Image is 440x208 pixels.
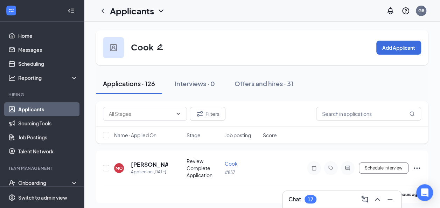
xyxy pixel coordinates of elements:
span: Score [263,132,277,139]
svg: Analysis [8,74,15,81]
div: Team Management [8,165,77,171]
div: Interviews · 0 [175,79,215,88]
div: Reporting [18,74,78,81]
input: All Stages [109,110,173,118]
h3: Cook [131,41,154,53]
h5: [PERSON_NAME] [131,161,168,168]
span: Name · Applied On [114,132,156,139]
svg: Notifications [386,7,394,15]
b: 17 hours ago [394,192,420,197]
h3: Chat [288,195,301,203]
svg: Filter [196,110,204,118]
div: Open Intercom Messenger [416,184,433,201]
svg: QuestionInfo [401,7,410,15]
span: Stage [187,132,201,139]
svg: ActiveChat [343,165,352,171]
div: Onboarding [18,179,72,186]
a: Sourcing Tools [18,116,78,130]
svg: Note [310,165,318,171]
svg: Tag [327,165,335,171]
a: Home [18,29,78,43]
div: Applications · 126 [103,79,155,88]
svg: Minimize [386,195,394,203]
svg: ChevronDown [175,111,181,117]
svg: UserCheck [8,179,15,186]
input: Search in applications [316,107,421,121]
svg: ChevronLeft [99,7,107,15]
svg: ChevronUp [373,195,382,203]
button: Add Applicant [376,41,421,55]
a: Scheduling [18,57,78,71]
button: Schedule Interview [359,162,408,174]
svg: ComposeMessage [361,195,369,203]
button: Filter Filters [190,107,225,121]
button: Minimize [384,194,396,205]
a: Applicants [18,102,78,116]
a: Messages [18,43,78,57]
a: Job Postings [18,130,78,144]
div: 17 [308,196,313,202]
h1: Applicants [110,5,154,17]
svg: Settings [8,194,15,201]
span: #837 [225,170,235,175]
div: MO [116,165,123,171]
svg: MagnifyingGlass [409,111,415,117]
a: Talent Network [18,144,78,158]
svg: Pencil [156,43,163,50]
div: Applied on [DATE] [131,168,168,175]
span: Job posting [225,132,251,139]
svg: WorkstreamLogo [8,7,15,14]
span: Cook [225,160,238,167]
img: user icon [110,44,117,51]
div: Offers and hires · 31 [235,79,293,88]
div: Switch to admin view [18,194,67,201]
svg: ChevronDown [157,7,165,15]
div: Hiring [8,92,77,98]
div: Review Complete Application [187,158,221,179]
div: G8 [418,8,424,14]
svg: Collapse [68,7,75,14]
svg: Ellipses [413,164,421,172]
button: ChevronUp [372,194,383,205]
button: ComposeMessage [359,194,370,205]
